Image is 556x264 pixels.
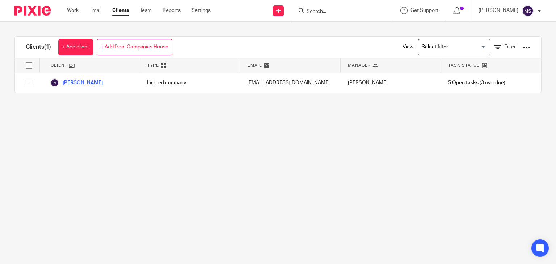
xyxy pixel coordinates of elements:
[97,39,172,55] a: + Add from Companies House
[248,62,262,68] span: Email
[58,39,93,55] a: + Add client
[448,79,479,86] span: 5 Open tasks
[147,62,159,68] span: Type
[504,44,516,50] span: Filter
[140,73,240,93] div: Limited company
[306,9,371,15] input: Search
[140,7,152,14] a: Team
[448,79,505,86] span: (3 overdue)
[240,73,340,93] div: [EMAIL_ADDRESS][DOMAIN_NAME]
[419,41,486,54] input: Search for option
[341,73,441,93] div: [PERSON_NAME]
[522,5,534,17] img: svg%3E
[44,44,51,50] span: (1)
[14,6,51,16] img: Pixie
[51,62,67,68] span: Client
[392,37,530,58] div: View:
[348,62,371,68] span: Manager
[479,7,518,14] p: [PERSON_NAME]
[26,43,51,51] h1: Clients
[67,7,79,14] a: Work
[191,7,211,14] a: Settings
[418,39,490,55] div: Search for option
[22,59,36,72] input: Select all
[163,7,181,14] a: Reports
[50,78,59,87] img: svg%3E
[410,8,438,13] span: Get Support
[50,78,103,87] a: [PERSON_NAME]
[448,62,480,68] span: Task Status
[112,7,129,14] a: Clients
[89,7,101,14] a: Email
